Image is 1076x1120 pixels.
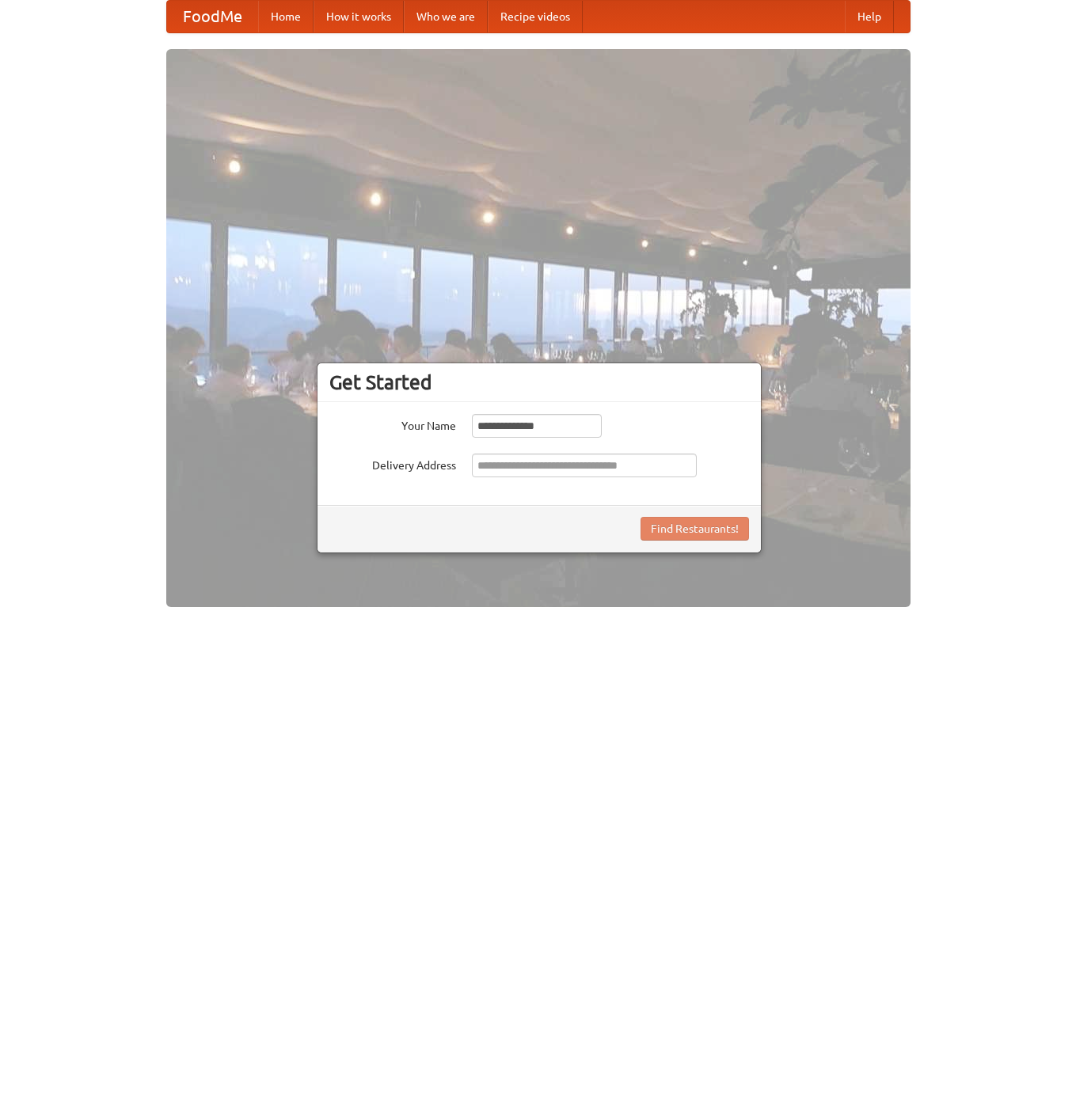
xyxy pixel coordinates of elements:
[845,1,894,32] a: Help
[329,414,456,434] label: Your Name
[258,1,314,32] a: Home
[314,1,404,32] a: How it works
[329,370,749,394] h3: Get Started
[488,1,583,32] a: Recipe videos
[329,454,456,473] label: Delivery Address
[167,1,258,32] a: FoodMe
[641,517,749,541] button: Find Restaurants!
[404,1,488,32] a: Who we are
